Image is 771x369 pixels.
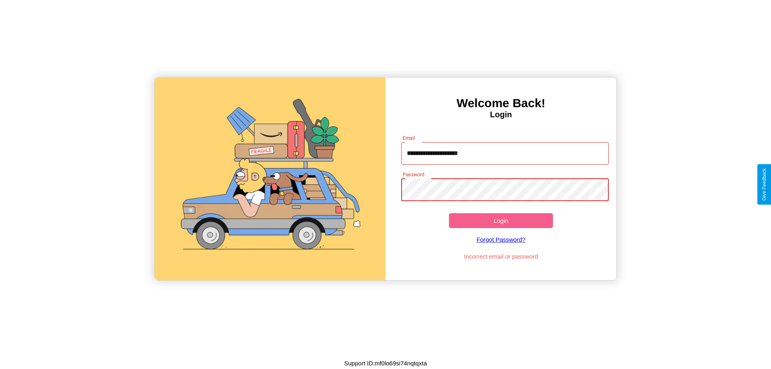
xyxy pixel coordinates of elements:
[403,135,415,141] label: Email
[385,96,616,110] h3: Welcome Back!
[385,110,616,119] h4: Login
[449,213,553,228] button: Login
[344,358,427,369] p: Support ID: mf0lo69si74nqtqxta
[403,171,424,178] label: Password
[155,77,385,280] img: gif
[397,251,605,262] p: Incorrect email or password
[761,168,767,201] div: Give Feedback
[397,228,605,251] a: Forgot Password?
